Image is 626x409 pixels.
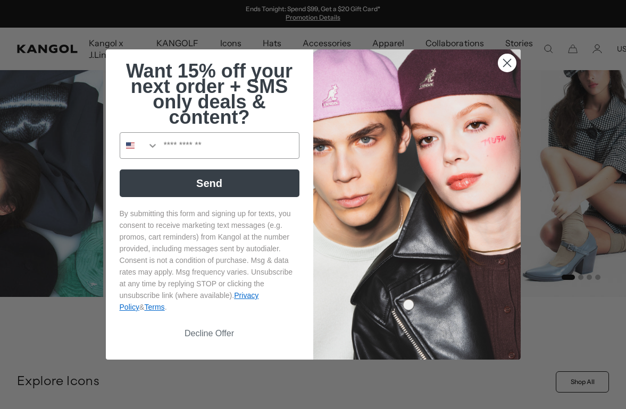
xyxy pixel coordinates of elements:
[126,60,293,128] span: Want 15% off your next order + SMS only deals & content?
[498,54,516,72] button: Close dialog
[120,133,158,158] button: Search Countries
[120,169,299,197] button: Send
[158,133,299,158] input: Phone Number
[126,141,135,150] img: United States
[144,303,164,311] a: Terms
[313,49,521,360] img: 4fd34567-b031-494e-b820-426212470989.jpeg
[120,208,299,313] p: By submitting this form and signing up for texts, you consent to receive marketing text messages ...
[120,323,299,344] button: Decline Offer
